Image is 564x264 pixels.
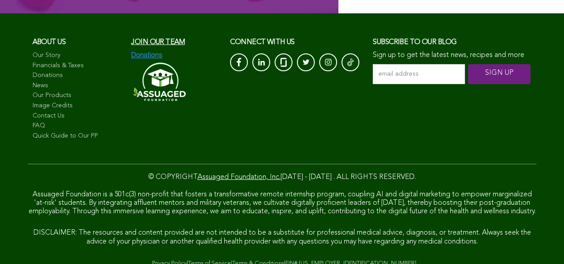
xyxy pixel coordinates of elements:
iframe: Chat Widget [519,221,564,264]
input: SIGN UP [468,64,531,84]
img: glassdoor_White [280,58,287,67]
a: Join our team [131,39,185,46]
a: News [33,81,123,90]
a: Financials & Taxes [33,61,123,70]
span: Assuaged Foundation is a 501c(3) non-profit that fosters a transformative remote internship progr... [29,191,536,215]
a: Our Story [33,51,123,60]
a: Image Credits [33,102,123,110]
span: © COPYRIGHT [DATE] - [DATE] . ALL RIGHTS RESERVED. [148,174,416,181]
a: Donations [33,71,123,80]
p: Sign up to get the latest news, recipes and more [373,51,531,60]
h3: Subscribe to our blog [373,36,531,49]
span: About us [33,39,66,46]
span: CONNECT with us [230,39,295,46]
a: Assuaged Foundation, Inc. [198,174,280,181]
img: Tik-Tok-Icon [347,58,354,67]
a: Contact Us [33,112,123,121]
a: Our Products [33,91,123,100]
span: DISCLAIMER: The resources and content provided are not intended to be a substitute for profession... [33,229,531,245]
img: Donations [131,51,162,59]
input: email address [373,64,465,84]
a: Quick Guide to Our PP [33,132,123,141]
img: Assuaged-Foundation-Logo-White [131,60,186,104]
a: FAQ [33,122,123,130]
